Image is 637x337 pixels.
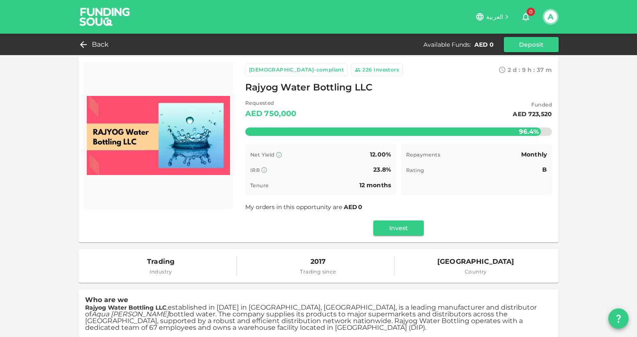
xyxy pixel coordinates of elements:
[406,167,424,173] span: Rating
[85,296,128,304] span: Who are we
[517,8,534,25] button: 0
[437,268,514,276] span: Country
[608,308,629,329] button: question
[437,256,514,268] span: [GEOGRAPHIC_DATA]
[423,40,471,49] div: Available Funds :
[249,66,344,74] div: [DEMOGRAPHIC_DATA]-compliant
[85,303,537,332] span: established in [DATE] in [GEOGRAPHIC_DATA], [GEOGRAPHIC_DATA], is a leading manufacturer and dist...
[373,220,424,236] button: Invest
[521,151,547,158] span: Monthly
[370,151,391,158] span: 12.00%
[300,256,336,268] span: 2017
[537,66,544,74] span: 37
[85,304,166,311] strong: Rajyog Water Bottling LLC
[358,203,362,211] span: 0
[474,40,494,49] div: AED 0
[513,101,552,109] span: Funded
[85,304,537,332] span: ,
[300,268,336,276] span: Trading since
[92,39,109,50] span: Back
[544,11,557,23] button: A
[250,182,268,188] span: Tenure
[87,65,230,206] img: Marketplace Logo
[250,151,275,158] span: Net Yield
[546,66,552,74] span: m
[362,66,372,74] div: 226
[91,310,169,318] em: Aqua [PERSON_NAME]
[245,99,297,107] span: Requested
[513,66,520,74] span: d :
[373,166,391,173] span: 23.8%
[250,167,260,173] span: IRR
[147,256,174,268] span: Trading
[359,181,391,189] span: 12 months
[245,80,372,96] span: Rajyog Water Bottling LLC
[245,203,363,211] span: My orders in this opportunity are
[508,66,511,74] span: 2
[374,66,399,74] div: Investors
[504,37,559,52] button: Deposit
[542,166,547,173] span: B
[527,66,535,74] span: h :
[522,66,526,74] span: 9
[147,268,174,276] span: Industry
[406,151,440,158] span: Repayments
[344,203,357,211] span: AED
[527,8,535,16] span: 0
[486,13,503,21] span: العربية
